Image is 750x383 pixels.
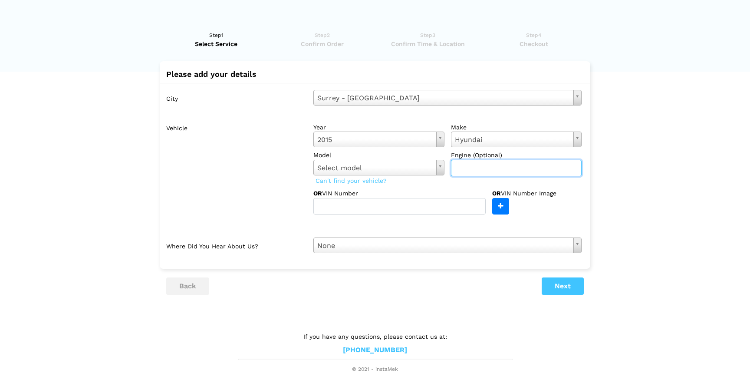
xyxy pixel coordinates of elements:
span: © 2021 - instaMek [238,366,512,373]
span: Confirm Time & Location [378,40,478,48]
label: model [313,151,444,159]
span: Select model [317,162,433,174]
strong: OR [492,190,501,197]
label: make [451,123,582,132]
span: 2015 [317,134,433,145]
span: Surrey - [GEOGRAPHIC_DATA] [317,92,570,104]
a: Select model [313,160,444,175]
p: If you have any questions, please contact us at: [238,332,512,341]
label: VIN Number [313,189,385,198]
span: Select Service [166,40,266,48]
button: back [166,277,209,295]
a: [PHONE_NUMBER] [343,346,407,355]
h2: Please add your details [166,70,584,79]
a: Step2 [272,31,372,48]
button: Next [542,277,584,295]
label: Where did you hear about us? [166,238,307,253]
a: Step4 [484,31,584,48]
span: Hyundai [455,134,570,145]
a: None [313,238,582,253]
a: Step3 [378,31,478,48]
span: None [317,240,570,251]
a: Surrey - [GEOGRAPHIC_DATA] [313,90,582,106]
label: Engine (Optional) [451,151,582,159]
label: VIN Number Image [492,189,575,198]
span: Checkout [484,40,584,48]
strong: OR [313,190,322,197]
label: City [166,90,307,106]
label: year [313,123,444,132]
a: Hyundai [451,132,582,147]
span: Confirm Order [272,40,372,48]
a: 2015 [313,132,444,147]
span: Can't find your vehicle? [313,175,389,186]
a: Step1 [166,31,266,48]
label: Vehicle [166,119,307,215]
